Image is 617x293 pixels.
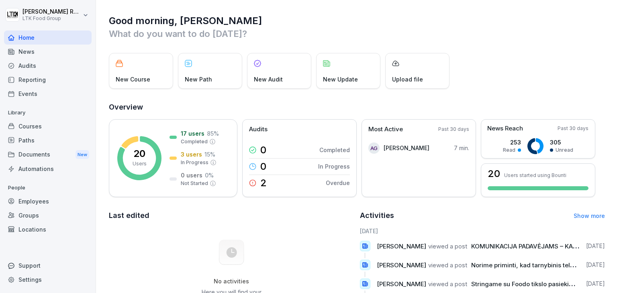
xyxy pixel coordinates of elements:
[254,75,283,83] p: New Audit
[368,142,380,154] div: AG
[181,129,204,138] p: 17 users
[428,242,467,250] span: viewed a post
[4,133,92,147] a: Paths
[4,73,92,87] a: Reporting
[205,171,214,179] p: 0 %
[428,280,467,288] span: viewed a post
[207,129,219,138] p: 85 %
[503,146,515,154] p: Read
[488,169,500,179] h3: 20
[181,150,202,159] p: 3 users
[181,180,208,187] p: Not Started
[586,242,605,250] p: [DATE]
[392,75,423,83] p: Upload file
[377,280,426,288] span: [PERSON_NAME]
[76,150,89,159] div: New
[503,138,521,146] p: 253
[4,147,92,162] a: DocumentsNew
[109,14,605,27] h1: Good morning, [PERSON_NAME]
[550,138,573,146] p: 305
[4,222,92,236] a: Locations
[438,126,469,133] p: Past 30 days
[4,59,92,73] a: Audits
[4,31,92,45] a: Home
[558,125,588,132] p: Past 30 days
[504,172,566,178] p: Users started using Bounti
[360,227,605,235] h6: [DATE]
[22,16,81,21] p: LTK Food Group
[109,102,605,113] h2: Overview
[185,75,212,83] p: New Path
[318,162,350,171] p: In Progress
[319,146,350,154] p: Completed
[133,160,147,167] p: Users
[574,212,605,219] a: Show more
[116,75,150,83] p: New Course
[109,210,354,221] h2: Last edited
[260,162,266,171] p: 0
[109,27,605,40] p: What do you want to do [DATE]?
[4,194,92,208] a: Employees
[260,178,267,188] p: 2
[4,45,92,59] a: News
[181,159,208,166] p: In Progress
[487,124,523,133] p: News Reach
[181,138,208,145] p: Completed
[360,210,394,221] h2: Activities
[181,171,202,179] p: 0 users
[22,8,81,15] p: [PERSON_NAME] Račkauskaitė
[4,258,92,273] div: Support
[204,150,215,159] p: 15 %
[4,106,92,119] p: Library
[4,87,92,101] a: Events
[260,145,266,155] p: 0
[384,144,429,152] p: [PERSON_NAME]
[4,147,92,162] div: Documents
[326,179,350,187] p: Overdue
[4,273,92,287] a: Settings
[377,261,426,269] span: [PERSON_NAME]
[454,144,469,152] p: 7 min.
[428,261,467,269] span: viewed a post
[368,125,403,134] p: Most Active
[4,208,92,222] a: Groups
[133,149,145,159] p: 20
[586,261,605,269] p: [DATE]
[377,242,426,250] span: [PERSON_NAME]
[4,162,92,176] a: Automations
[556,146,573,154] p: Unread
[586,280,605,288] p: [DATE]
[249,125,268,134] p: Audits
[191,278,272,285] h5: No activities
[4,119,92,133] a: Courses
[4,181,92,194] p: People
[323,75,358,83] p: New Update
